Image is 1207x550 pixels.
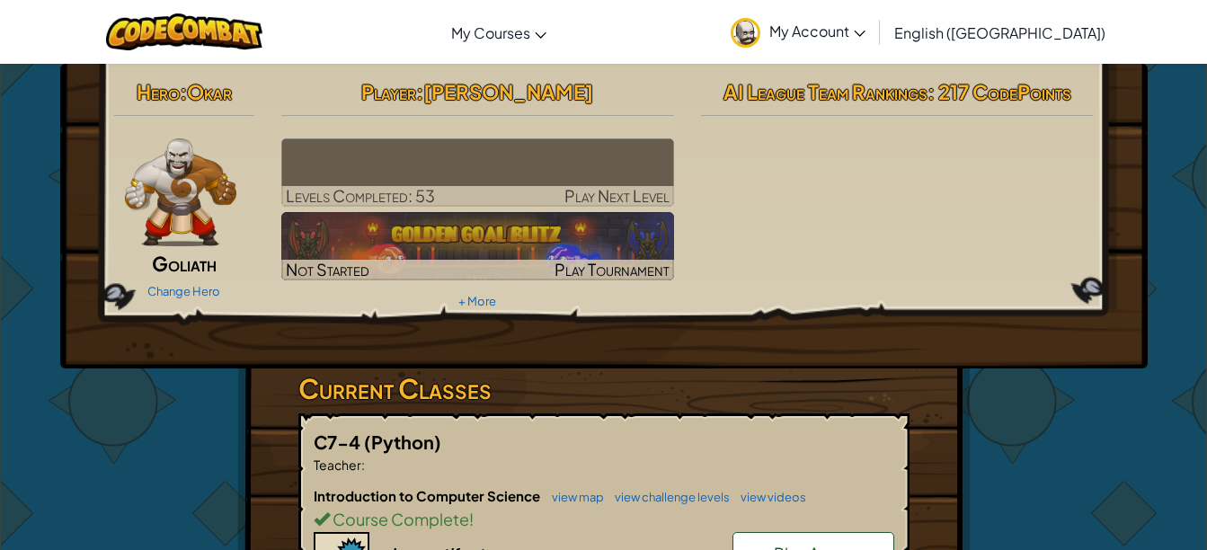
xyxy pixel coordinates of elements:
[281,138,674,207] a: Play Next Level
[543,490,604,504] a: view map
[314,487,543,504] span: Introduction to Computer Science
[147,284,220,298] a: Change Hero
[894,23,1105,42] span: English ([GEOGRAPHIC_DATA])
[458,294,496,308] a: + More
[731,18,760,48] img: avatar
[722,4,874,60] a: My Account
[361,457,365,473] span: :
[564,185,670,206] span: Play Next Level
[364,430,441,453] span: (Python)
[606,490,730,504] a: view challenge levels
[416,79,423,104] span: :
[423,79,593,104] span: [PERSON_NAME]
[469,509,474,529] span: !
[451,23,530,42] span: My Courses
[298,368,910,409] h3: Current Classes
[885,8,1114,57] a: English ([GEOGRAPHIC_DATA])
[442,8,555,57] a: My Courses
[106,13,263,50] img: CodeCombat logo
[137,79,180,104] span: Hero
[286,185,435,206] span: Levels Completed: 53
[361,79,416,104] span: Player
[281,212,674,280] img: Golden Goal
[723,79,927,104] span: AI League Team Rankings
[732,490,806,504] a: view videos
[555,259,670,279] span: Play Tournament
[125,138,237,246] img: goliath-pose.png
[286,259,369,279] span: Not Started
[769,22,865,40] span: My Account
[152,251,217,276] span: Goliath
[314,457,361,473] span: Teacher
[927,79,1071,104] span: : 217 CodePoints
[330,509,469,529] span: Course Complete
[187,79,232,104] span: Okar
[180,79,187,104] span: :
[281,212,674,280] a: Not StartedPlay Tournament
[314,430,364,453] span: C7-4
